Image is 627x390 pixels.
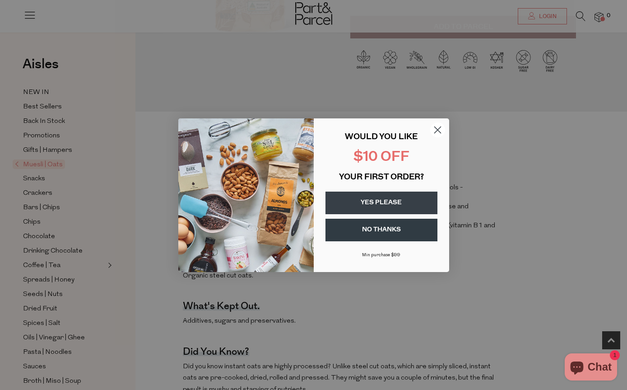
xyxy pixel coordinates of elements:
button: NO THANKS [325,219,437,241]
button: YES PLEASE [325,192,437,214]
img: 43fba0fb-7538-40bc-babb-ffb1a4d097bc.jpeg [178,118,314,272]
inbox-online-store-chat: Shopify online store chat [562,353,620,383]
span: Min purchase $99 [362,253,400,258]
span: YOUR FIRST ORDER? [339,174,424,182]
button: Close dialog [430,122,446,138]
span: WOULD YOU LIKE [345,133,418,141]
span: $10 OFF [353,150,409,164]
